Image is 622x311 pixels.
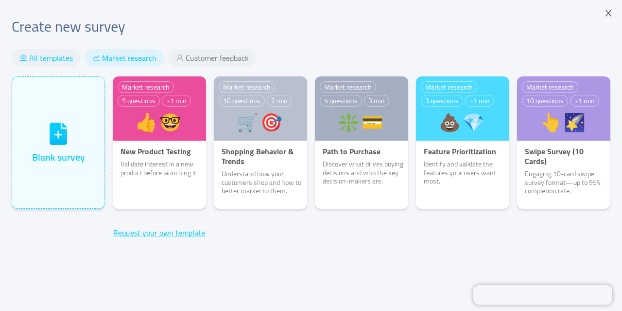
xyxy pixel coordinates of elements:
p: Path to Purchase [315,146,408,156]
img: logo_orange.svg [16,16,23,23]
p: Swipe Survey (10 Cards) [517,146,610,166]
div: Market research [118,81,174,93]
p: Engaging 10-card swipe survey format—up to 95% completion rate. [517,170,610,196]
iframe: Chatra live chat [473,285,612,305]
div: 10 questions [219,95,265,107]
button: Request your own template [113,228,206,237]
p: Shopping Behavior & Trends [214,146,307,166]
img: tab_domain_overview_orange.svg [26,56,34,64]
div: ~1 min [570,95,599,107]
div: Market research [219,81,275,93]
div: ~1 min [465,95,494,107]
p: Validate interest in a new product before launching it. [113,160,206,177]
h2: Create new survey [12,16,610,37]
div: v 4.0.24 [27,16,48,23]
div: Blank survey [32,150,85,165]
a: Request your own template [113,228,614,237]
div: 🛒🎯 [219,113,302,131]
div: 👍🤓 [118,113,201,131]
div: 9 questions [118,95,160,107]
i: icon: align-center [19,54,27,62]
div: ~1 min [162,95,191,107]
p: Discover what drives buying decisions and who the key decision-makers are. [315,160,408,186]
div: ❇️💳 [320,113,403,131]
div: 3 min [364,95,389,107]
div: 2 min [267,95,292,107]
img: tab_keywords_by_traffic_grey.svg [97,56,104,64]
div: Market research [421,81,477,93]
div: Market research [320,81,376,93]
div: Market research [522,81,578,93]
span: Market research [102,53,156,63]
img: website_grey.svg [16,25,23,33]
div: Domain: [DOMAIN_NAME] [25,25,107,33]
div: 10 questions [522,95,568,107]
p: Understand how your customers shop and how to better market to them. [214,170,307,196]
div: 👆️🌠 [522,113,605,131]
div: 5 questions [320,95,362,107]
div: 💩💎 [421,113,504,131]
div: 3 questions [421,95,463,107]
i: icon: close [604,9,613,18]
div: Domain Overview [37,57,87,64]
div: Keywords by Traffic [107,57,164,64]
span: All templates [29,53,73,63]
p: Identify and validate the features your users want most. [416,160,509,186]
span: Customer feedback [186,53,249,63]
i: icon: user [176,54,184,62]
i: icon: stock [92,54,100,62]
p: New Product Testing [113,146,206,156]
p: Feature Prioritization [416,146,509,156]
